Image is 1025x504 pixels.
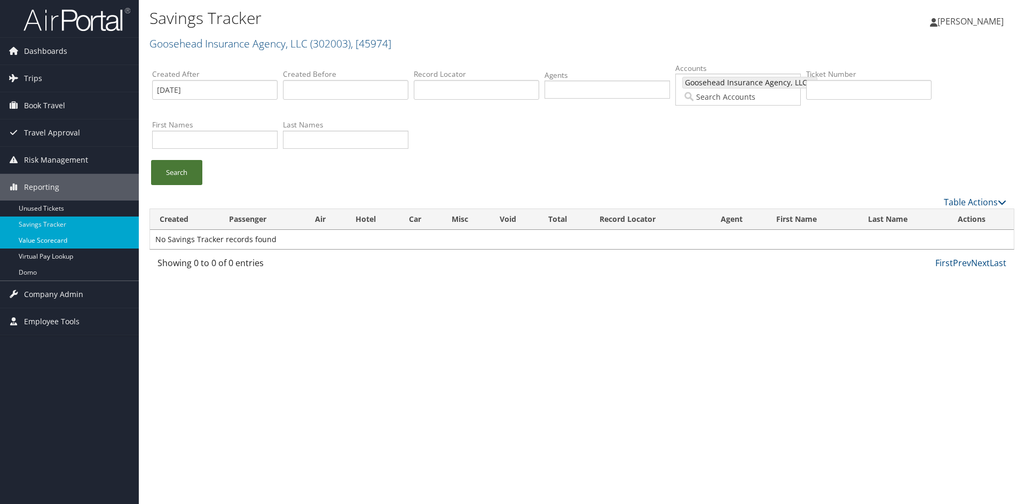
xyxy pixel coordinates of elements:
th: Car [399,209,442,230]
label: Created Before [283,69,408,79]
span: , [ 45974 ] [351,36,391,51]
th: Total [539,209,590,230]
a: Next [971,257,990,269]
span: Company Admin [24,281,83,308]
span: Book Travel [24,92,65,119]
th: Created: activate to sort column ascending [150,209,219,230]
span: Dashboards [24,38,67,65]
span: Reporting [24,174,59,201]
th: Last Name [858,209,948,230]
span: Risk Management [24,147,88,173]
span: ( 302003 ) [310,36,351,51]
div: Showing 0 to 0 of 0 entries [157,257,358,275]
th: Actions [948,209,1014,230]
a: Goosehead Insurance Agency, LLC [149,36,391,51]
label: Agents [545,70,670,81]
a: Search [151,160,202,185]
img: airportal-logo.png [23,7,130,32]
th: Hotel [346,209,399,230]
th: Air [305,209,346,230]
h1: Savings Tracker [149,7,726,29]
span: Travel Approval [24,119,80,146]
label: Accounts [675,63,801,74]
a: First [935,257,953,269]
th: Agent: activate to sort column ascending [711,209,767,230]
a: Prev [953,257,971,269]
th: Record Locator: activate to sort column ascending [590,209,711,230]
th: Void [490,209,539,230]
label: Created After [152,69,278,79]
span: Goosehead Insurance Agency, LLC [683,77,807,88]
th: Misc [442,209,491,230]
span: Trips [24,65,42,92]
td: No Savings Tracker records found [150,230,1014,249]
th: Passenger [219,209,305,230]
a: Table Actions [944,196,1006,208]
label: Ticket Number [806,69,932,79]
a: [PERSON_NAME] [930,5,1014,37]
span: Employee Tools [24,308,80,335]
label: Record Locator [414,69,539,79]
span: [PERSON_NAME] [937,15,1004,27]
label: Last Names [283,119,408,130]
th: First Name [767,209,858,230]
label: First Names [152,119,278,130]
a: Last [990,257,1006,269]
input: Search Accounts [682,91,793,102]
